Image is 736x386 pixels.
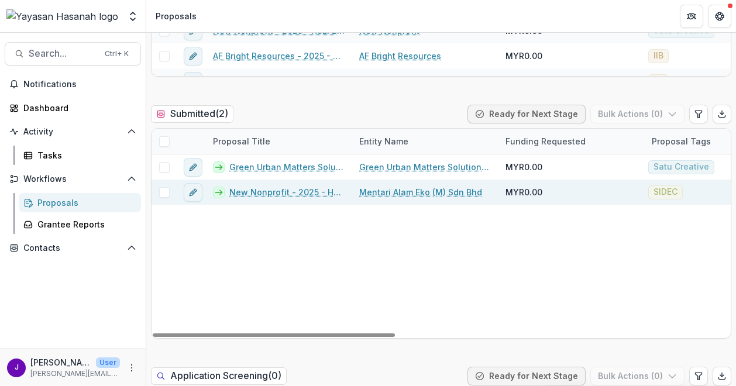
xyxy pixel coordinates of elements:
[19,193,141,212] a: Proposals
[151,367,287,384] h2: Application Screening ( 0 )
[5,75,141,94] button: Notifications
[23,174,122,184] span: Workflows
[206,135,277,147] div: Proposal Title
[30,356,91,368] p: [PERSON_NAME]
[229,186,345,198] a: New Nonprofit - 2025 - HSEF2025 - SIDEC
[19,146,141,165] a: Tasks
[689,367,708,385] button: Edit table settings
[5,98,141,118] a: Dashboard
[359,75,473,87] a: Supreme Approach Sdn Bhd
[30,368,120,379] p: [PERSON_NAME][EMAIL_ADDRESS][DOMAIN_NAME]
[590,367,685,385] button: Bulk Actions (0)
[184,158,202,177] button: edit
[156,10,197,22] div: Proposals
[5,170,141,188] button: Open Workflows
[359,161,491,173] a: Green Urban Matters Solutions Sdn Bhd
[102,47,131,60] div: Ctrl + K
[498,135,593,147] div: Funding Requested
[467,105,586,123] button: Ready for Next Stage
[37,149,132,161] div: Tasks
[213,75,345,87] a: Supreme Approach Sdn Bhd - 2025 - HSEF2025 - Iskandar Investment Berhad
[151,105,233,122] h2: Submitted ( 2 )
[184,72,202,91] button: edit
[713,367,731,385] button: Export table data
[29,48,98,59] span: Search...
[125,5,141,28] button: Open entity switcher
[708,5,731,28] button: Get Help
[505,75,542,87] span: MYR0.00
[37,197,132,209] div: Proposals
[184,47,202,66] button: edit
[23,80,136,89] span: Notifications
[680,5,703,28] button: Partners
[5,122,141,141] button: Open Activity
[359,50,441,62] a: AF Bright Resources
[352,135,415,147] div: Entity Name
[23,243,122,253] span: Contacts
[23,102,132,114] div: Dashboard
[352,129,498,154] div: Entity Name
[213,50,345,62] a: AF Bright Resources - 2025 - HSEF2025 - Iskandar Investment Berhad
[505,161,542,173] span: MYR0.00
[505,50,542,62] span: MYR0.00
[96,357,120,368] p: User
[467,367,586,385] button: Ready for Next Stage
[590,105,685,123] button: Bulk Actions (0)
[645,135,718,147] div: Proposal Tags
[23,127,122,137] span: Activity
[713,105,731,123] button: Export table data
[498,129,645,154] div: Funding Requested
[6,9,118,23] img: Yayasan Hasanah logo
[505,186,542,198] span: MYR0.00
[206,129,352,154] div: Proposal Title
[689,105,708,123] button: Edit table settings
[37,218,132,230] div: Grantee Reports
[19,215,141,234] a: Grantee Reports
[184,183,202,202] button: edit
[229,161,345,173] a: Green Urban Matters Solutions Sdn Bhd - 2025 - HSEF2025 - Satu Creative
[125,361,139,375] button: More
[5,239,141,257] button: Open Contacts
[5,42,141,66] button: Search...
[359,186,482,198] a: Mentari Alam Eko (M) Sdn Bhd
[151,8,201,25] nav: breadcrumb
[15,364,19,371] div: Jeffrey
